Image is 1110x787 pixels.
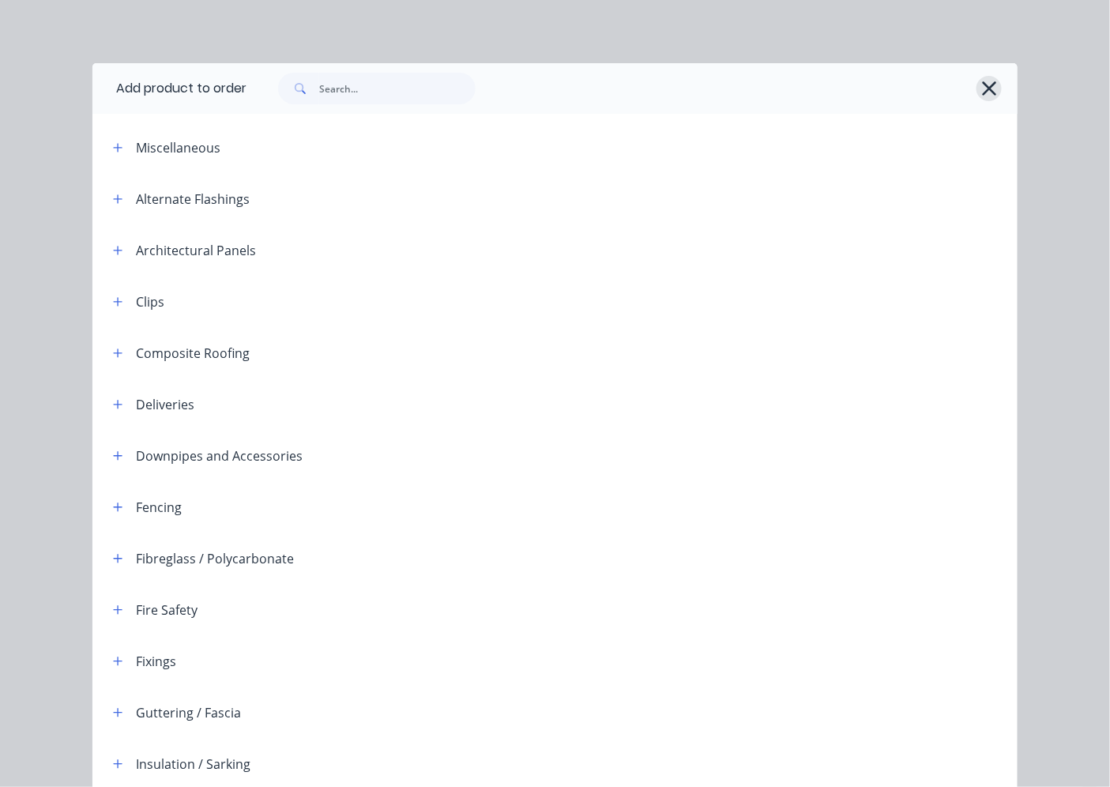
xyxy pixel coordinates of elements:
div: Fixings [136,652,176,671]
div: Alternate Flashings [136,190,250,209]
div: Deliveries [136,395,194,414]
div: Add product to order [92,63,246,114]
div: Composite Roofing [136,344,250,363]
div: Miscellaneous [136,138,220,157]
div: Downpipes and Accessories [136,446,303,465]
div: Architectural Panels [136,241,256,260]
div: Fencing [136,498,182,517]
div: Fibreglass / Polycarbonate [136,549,294,568]
div: Insulation / Sarking [136,755,250,774]
div: Guttering / Fascia [136,703,241,722]
input: Search... [319,73,476,104]
div: Clips [136,292,164,311]
div: Fire Safety [136,601,198,619]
